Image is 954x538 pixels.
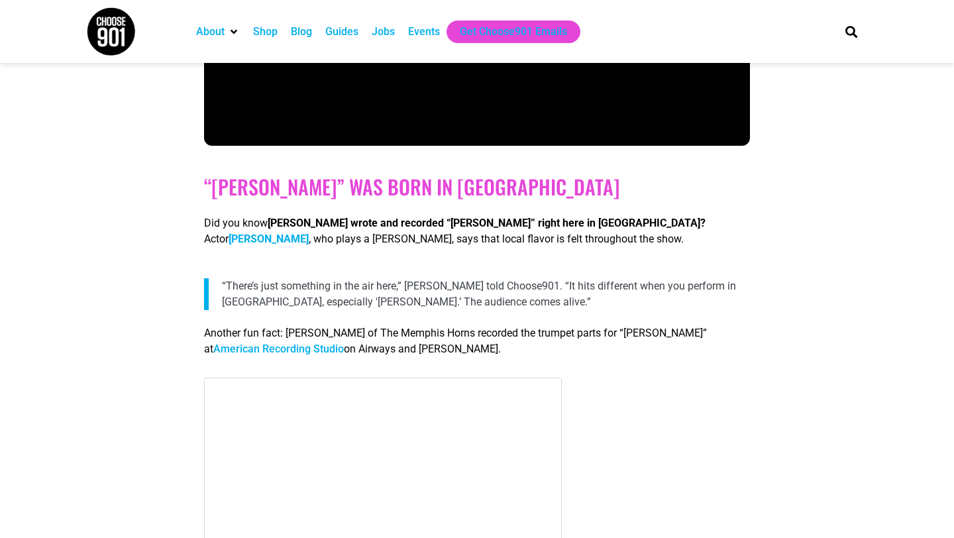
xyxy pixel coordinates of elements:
[841,21,863,42] div: Search
[204,175,750,199] h2: “[PERSON_NAME]” Was Born in [GEOGRAPHIC_DATA]
[189,21,246,43] div: About
[229,233,309,245] a: [PERSON_NAME]
[460,24,567,40] a: Get Choose901 Emails
[291,24,312,40] a: Blog
[204,325,750,357] p: Another fun fact: [PERSON_NAME] of The Memphis Horns recorded the trumpet parts for “[PERSON_NAME...
[222,278,750,310] p: “There’s just something in the air here,” [PERSON_NAME] told Choose901. “It hits different when y...
[325,24,358,40] a: Guides
[268,217,706,229] strong: [PERSON_NAME] wrote and recorded “[PERSON_NAME]” right here in [GEOGRAPHIC_DATA]?
[253,24,278,40] a: Shop
[372,24,395,40] a: Jobs
[204,215,750,247] p: Did you know Actor , who plays a [PERSON_NAME], says that local flavor is felt throughout the show.
[408,24,440,40] a: Events
[189,21,823,43] nav: Main nav
[196,24,225,40] a: About
[213,343,344,355] a: American Recording Studio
